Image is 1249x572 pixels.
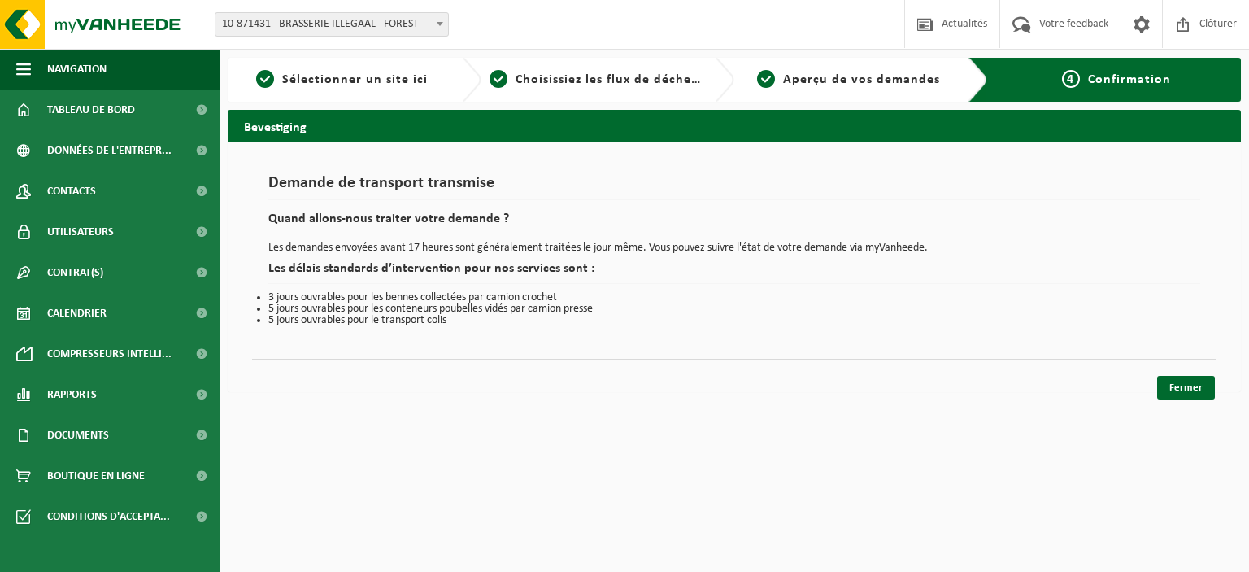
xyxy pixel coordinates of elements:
[268,303,1200,315] li: 5 jours ouvrables pour les conteneurs poubelles vidés par camion presse
[47,130,172,171] span: Données de l'entrepr...
[268,315,1200,326] li: 5 jours ouvrables pour le transport colis
[47,496,170,537] span: Conditions d'accepta...
[236,70,449,90] a: 1Sélectionner un site ici
[268,175,1200,200] h1: Demande de transport transmise
[268,262,1200,284] h2: Les délais standards d’intervention pour nos services sont :
[47,171,96,212] span: Contacts
[47,374,97,415] span: Rapports
[215,12,449,37] span: 10-871431 - BRASSERIE ILLEGAAL - FOREST
[783,73,940,86] span: Aperçu de vos demandes
[228,110,1241,142] h2: Bevestiging
[47,456,145,496] span: Boutique en ligne
[268,212,1200,234] h2: Quand allons-nous traiter votre demande ?
[47,293,107,334] span: Calendrier
[47,415,109,456] span: Documents
[757,70,775,88] span: 3
[1157,376,1215,400] a: Fermer
[215,13,448,36] span: 10-871431 - BRASSERIE ILLEGAAL - FOREST
[742,70,955,90] a: 3Aperçu de vos demandes
[268,242,1200,254] p: Les demandes envoyées avant 17 heures sont généralement traitées le jour même. Vous pouvez suivre...
[516,73,786,86] span: Choisissiez les flux de déchets et récipients
[490,70,507,88] span: 2
[490,70,703,90] a: 2Choisissiez les flux de déchets et récipients
[1062,70,1080,88] span: 4
[47,212,114,252] span: Utilisateurs
[47,252,103,293] span: Contrat(s)
[47,334,172,374] span: Compresseurs intelli...
[282,73,428,86] span: Sélectionner un site ici
[47,90,135,130] span: Tableau de bord
[1088,73,1171,86] span: Confirmation
[268,292,1200,303] li: 3 jours ouvrables pour les bennes collectées par camion crochet
[256,70,274,88] span: 1
[47,49,107,90] span: Navigation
